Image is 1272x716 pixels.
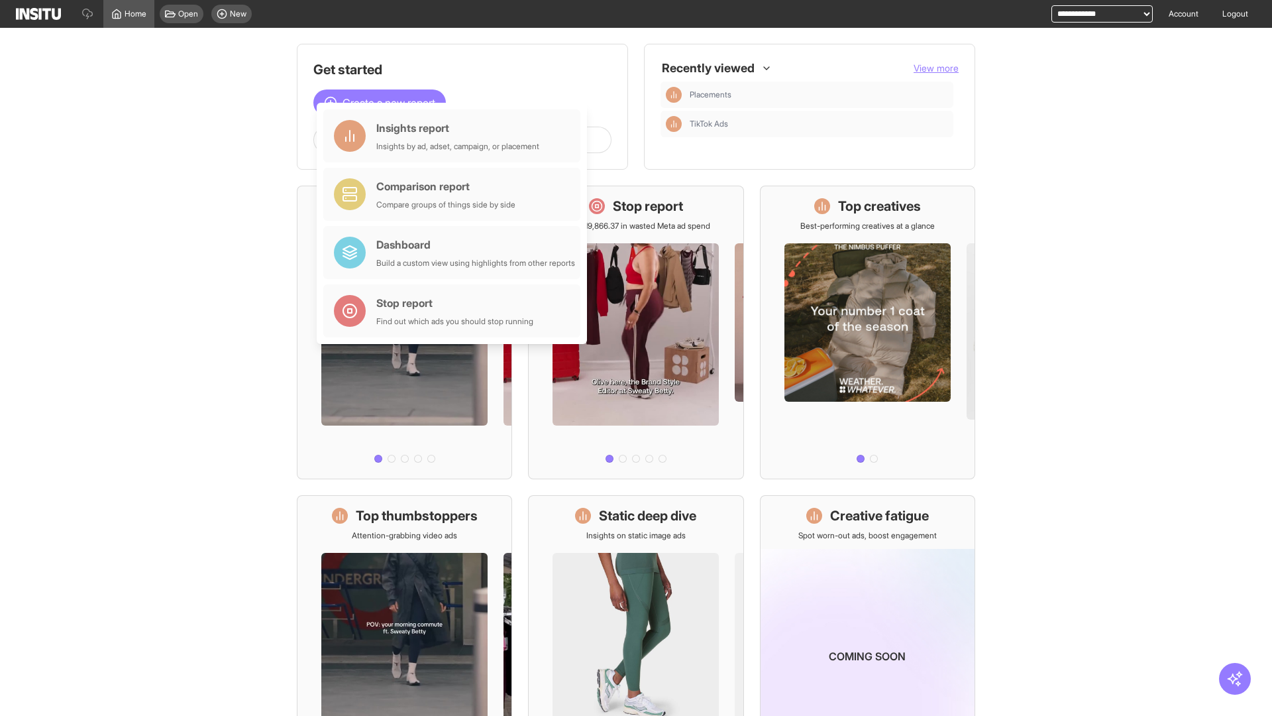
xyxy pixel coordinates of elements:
div: Dashboard [376,237,575,253]
div: Find out which ads you should stop running [376,316,533,327]
div: Compare groups of things side by side [376,200,515,210]
h1: Stop report [613,197,683,215]
span: View more [914,62,959,74]
p: Insights on static image ads [586,530,686,541]
a: Stop reportSave £19,866.37 in wasted Meta ad spend [528,186,743,479]
h1: Top thumbstoppers [356,507,478,525]
div: Stop report [376,295,533,311]
span: Placements [690,89,948,100]
div: Build a custom view using highlights from other reports [376,258,575,268]
span: New [230,9,246,19]
h1: Get started [313,60,611,79]
div: Insights [666,87,682,103]
h1: Top creatives [838,197,921,215]
div: Insights by ad, adset, campaign, or placement [376,141,539,152]
h1: Static deep dive [599,507,696,525]
span: TikTok Ads [690,119,728,129]
a: Top creativesBest-performing creatives at a glance [760,186,975,479]
img: Logo [16,8,61,20]
button: View more [914,62,959,75]
span: Home [125,9,146,19]
span: TikTok Ads [690,119,948,129]
span: Open [178,9,198,19]
span: Placements [690,89,731,100]
div: Comparison report [376,178,515,194]
span: Create a new report [343,95,435,111]
p: Attention-grabbing video ads [352,530,457,541]
div: Insights report [376,120,539,136]
p: Save £19,866.37 in wasted Meta ad spend [561,221,710,231]
div: Insights [666,116,682,132]
p: Best-performing creatives at a glance [800,221,935,231]
button: Create a new report [313,89,446,116]
a: What's live nowSee all active ads instantly [297,186,512,479]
